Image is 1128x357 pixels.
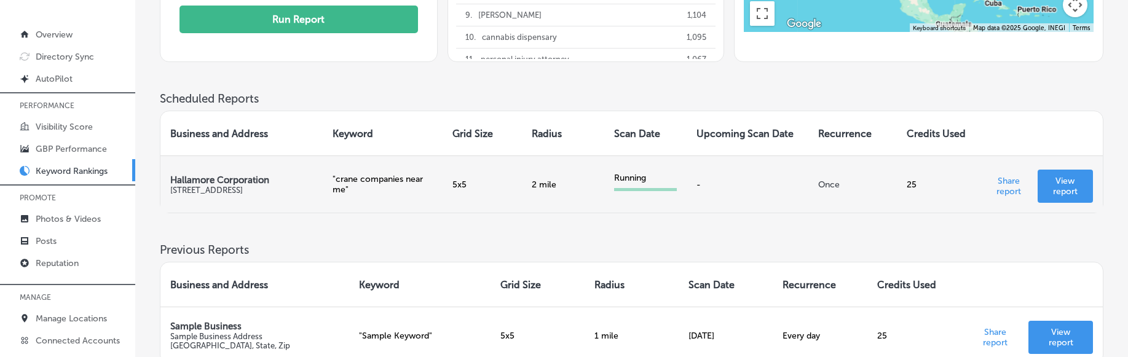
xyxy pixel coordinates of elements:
p: Share report [971,323,1019,348]
button: Run Report [179,6,418,33]
div: Running [614,173,677,183]
td: - [687,155,808,213]
th: Recurrence [773,262,867,307]
span: Map data ©2025 Google, INEGI [973,25,1065,32]
p: Sample Business Address [GEOGRAPHIC_DATA], State, Zip [170,332,339,350]
img: Google [784,16,824,32]
p: 10 . [465,26,476,48]
p: 1,104 [687,4,706,26]
p: GBP Performance [36,144,107,154]
th: Keyword [323,111,443,155]
a: Open this area in Google Maps (opens a new window) [784,16,824,32]
th: Radius [585,262,679,307]
td: 25 [897,155,980,213]
p: Manage Locations [36,313,107,324]
th: Scan Date [679,262,773,307]
th: Business and Address [160,111,323,155]
button: Toggle fullscreen view [750,1,775,26]
th: Business and Address [160,262,349,307]
th: Scan Date [604,111,687,155]
th: Upcoming Scan Date [687,111,808,155]
a: Terms (opens in new tab) [1073,25,1090,32]
p: Visibility Score [36,122,93,132]
th: Radius [522,111,604,155]
p: Posts [36,236,57,246]
td: 2 mile [522,155,604,213]
p: Directory Sync [36,52,94,62]
p: 1,067 [687,49,706,70]
th: Credits Used [867,262,961,307]
h3: Scheduled Reports [160,92,1103,106]
p: Keyword Rankings [36,166,108,176]
a: View report [1028,321,1093,354]
th: Grid Size [491,262,585,307]
p: Reputation [36,258,79,269]
p: [STREET_ADDRESS] [170,186,313,195]
p: AutoPilot [36,74,73,84]
th: Credits Used [897,111,980,155]
p: 9 . [465,4,472,26]
p: [PERSON_NAME] [478,4,542,26]
td: 5 x 5 [443,155,522,213]
p: " crane companies near me " [333,174,433,195]
h3: Previous Reports [160,243,1103,257]
p: View report [1047,176,1083,197]
p: Once [818,179,887,190]
p: Connected Accounts [36,335,120,346]
p: personal injury attorney [481,49,569,70]
p: Hallamore Corporation [170,175,313,186]
p: View report [1038,327,1083,348]
p: 11 . [465,49,475,70]
p: Sample Business [170,321,339,332]
th: Grid Size [443,111,522,155]
a: View report [1038,170,1093,203]
p: Overview [36,29,73,40]
p: cannabis dispensary [482,26,557,48]
p: 1,095 [687,26,706,48]
th: Keyword [349,262,491,307]
p: Share report [990,172,1028,197]
p: Photos & Videos [36,214,101,224]
button: Keyboard shortcuts [913,24,966,33]
th: Recurrence [808,111,897,155]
